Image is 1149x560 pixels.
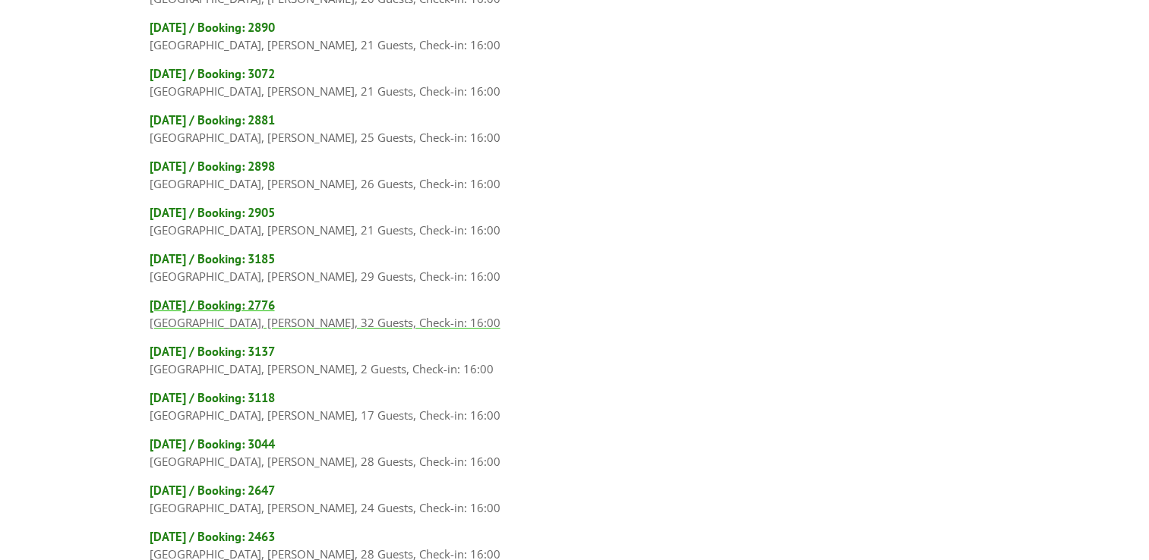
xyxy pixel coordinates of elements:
[150,204,1000,239] a: [DATE] / Booking: 2905 [GEOGRAPHIC_DATA], [PERSON_NAME], 21 Guests, Check-in: 16:00
[150,297,1000,313] h4: [DATE] / Booking: 2776
[150,360,1000,378] p: [GEOGRAPHIC_DATA], [PERSON_NAME], 2 Guests, Check-in: 16:00
[150,389,1000,424] a: [DATE] / Booking: 3118 [GEOGRAPHIC_DATA], [PERSON_NAME], 17 Guests, Check-in: 16:00
[150,250,1000,285] a: [DATE] / Booking: 3185 [GEOGRAPHIC_DATA], [PERSON_NAME], 29 Guests, Check-in: 16:00
[150,128,1000,146] p: [GEOGRAPHIC_DATA], [PERSON_NAME], 25 Guests, Check-in: 16:00
[150,158,1000,193] a: [DATE] / Booking: 2898 [GEOGRAPHIC_DATA], [PERSON_NAME], 26 Guests, Check-in: 16:00
[150,250,1000,267] h4: [DATE] / Booking: 3185
[150,112,1000,128] h4: [DATE] / Booking: 2881
[150,19,1000,36] h4: [DATE] / Booking: 2890
[150,528,1000,545] h4: [DATE] / Booking: 2463
[150,267,1000,285] p: [GEOGRAPHIC_DATA], [PERSON_NAME], 29 Guests, Check-in: 16:00
[150,406,1000,424] p: [GEOGRAPHIC_DATA], [PERSON_NAME], 17 Guests, Check-in: 16:00
[150,297,1000,332] a: [DATE] / Booking: 2776 [GEOGRAPHIC_DATA], [PERSON_NAME], 32 Guests, Check-in: 16:00
[150,482,1000,517] a: [DATE] / Booking: 2647 [GEOGRAPHIC_DATA], [PERSON_NAME], 24 Guests, Check-in: 16:00
[150,19,1000,54] a: [DATE] / Booking: 2890 [GEOGRAPHIC_DATA], [PERSON_NAME], 21 Guests, Check-in: 16:00
[150,112,1000,146] a: [DATE] / Booking: 2881 [GEOGRAPHIC_DATA], [PERSON_NAME], 25 Guests, Check-in: 16:00
[150,204,1000,221] h4: [DATE] / Booking: 2905
[150,82,1000,100] p: [GEOGRAPHIC_DATA], [PERSON_NAME], 21 Guests, Check-in: 16:00
[150,452,1000,470] p: [GEOGRAPHIC_DATA], [PERSON_NAME], 28 Guests, Check-in: 16:00
[150,221,1000,239] p: [GEOGRAPHIC_DATA], [PERSON_NAME], 21 Guests, Check-in: 16:00
[150,158,1000,175] h4: [DATE] / Booking: 2898
[150,343,1000,360] h4: [DATE] / Booking: 3137
[150,65,1000,100] a: [DATE] / Booking: 3072 [GEOGRAPHIC_DATA], [PERSON_NAME], 21 Guests, Check-in: 16:00
[150,36,1000,54] p: [GEOGRAPHIC_DATA], [PERSON_NAME], 21 Guests, Check-in: 16:00
[150,436,1000,470] a: [DATE] / Booking: 3044 [GEOGRAPHIC_DATA], [PERSON_NAME], 28 Guests, Check-in: 16:00
[150,482,1000,499] h4: [DATE] / Booking: 2647
[150,313,1000,332] p: [GEOGRAPHIC_DATA], [PERSON_NAME], 32 Guests, Check-in: 16:00
[150,436,1000,452] h4: [DATE] / Booking: 3044
[150,499,1000,517] p: [GEOGRAPHIC_DATA], [PERSON_NAME], 24 Guests, Check-in: 16:00
[150,65,1000,82] h4: [DATE] / Booking: 3072
[150,175,1000,193] p: [GEOGRAPHIC_DATA], [PERSON_NAME], 26 Guests, Check-in: 16:00
[150,389,1000,406] h4: [DATE] / Booking: 3118
[150,343,1000,378] a: [DATE] / Booking: 3137 [GEOGRAPHIC_DATA], [PERSON_NAME], 2 Guests, Check-in: 16:00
